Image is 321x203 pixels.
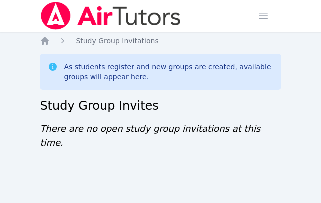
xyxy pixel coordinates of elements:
[40,36,281,46] nav: Breadcrumb
[64,62,273,82] div: As students register and new groups are created, available groups will appear here.
[40,2,181,30] img: Air Tutors
[76,37,158,45] span: Study Group Invitations
[40,123,260,148] span: There are no open study group invitations at this time.
[40,98,281,114] h2: Study Group Invites
[76,36,158,46] a: Study Group Invitations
